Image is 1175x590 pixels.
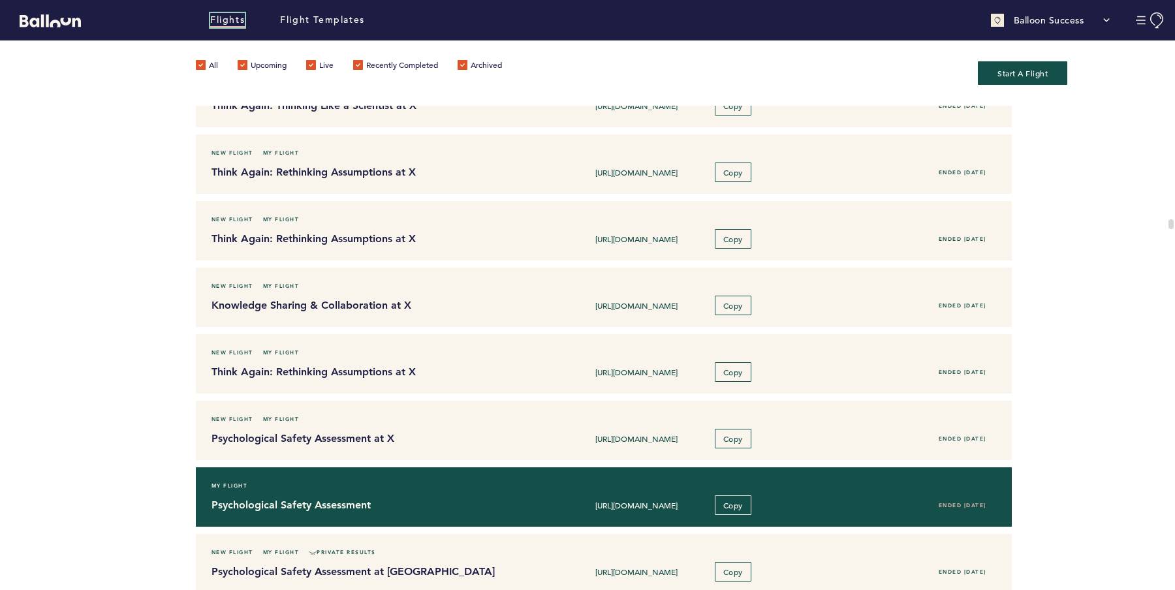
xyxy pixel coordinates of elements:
[211,364,527,380] h4: Think Again: Rethinking Assumptions at X
[715,495,751,515] button: Copy
[715,362,751,382] button: Copy
[211,298,527,313] h4: Knowledge Sharing & Collaboration at X
[723,500,743,510] span: Copy
[211,479,248,492] span: My Flight
[723,234,743,244] span: Copy
[211,564,527,580] h4: Psychological Safety Assessment at [GEOGRAPHIC_DATA]
[210,13,245,27] a: Flights
[723,101,743,111] span: Copy
[939,236,986,242] span: Ended [DATE]
[715,96,751,116] button: Copy
[263,412,300,426] span: My Flight
[353,60,438,73] label: Recently Completed
[978,61,1067,85] button: Start A Flight
[196,60,218,73] label: All
[723,433,743,444] span: Copy
[939,502,986,508] span: Ended [DATE]
[1014,14,1084,27] p: Balloon Success
[211,98,527,114] h4: Think Again: Thinking Like a Scientist at X
[723,300,743,311] span: Copy
[263,146,300,159] span: My Flight
[211,431,527,446] h4: Psychological Safety Assessment at X
[306,60,334,73] label: Live
[309,546,376,559] span: Private Results
[939,302,986,309] span: Ended [DATE]
[211,497,527,513] h4: Psychological Safety Assessment
[939,169,986,176] span: Ended [DATE]
[263,279,300,292] span: My Flight
[211,412,253,426] span: New Flight
[715,296,751,315] button: Copy
[211,231,527,247] h4: Think Again: Rethinking Assumptions at X
[263,346,300,359] span: My Flight
[238,60,287,73] label: Upcoming
[939,102,986,109] span: Ended [DATE]
[723,367,743,377] span: Copy
[715,163,751,182] button: Copy
[939,568,986,575] span: Ended [DATE]
[211,164,527,180] h4: Think Again: Rethinking Assumptions at X
[211,213,253,226] span: New Flight
[715,562,751,582] button: Copy
[211,546,253,559] span: New Flight
[723,567,743,577] span: Copy
[280,13,365,27] a: Flight Templates
[458,60,502,73] label: Archived
[263,213,300,226] span: My Flight
[263,546,300,559] span: My Flight
[10,13,81,27] a: Balloon
[211,146,253,159] span: New Flight
[1136,12,1165,29] button: Manage Account
[939,435,986,442] span: Ended [DATE]
[211,346,253,359] span: New Flight
[20,14,81,27] svg: Balloon
[715,229,751,249] button: Copy
[715,429,751,448] button: Copy
[723,167,743,178] span: Copy
[939,369,986,375] span: Ended [DATE]
[211,279,253,292] span: New Flight
[984,7,1117,33] button: Balloon Success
